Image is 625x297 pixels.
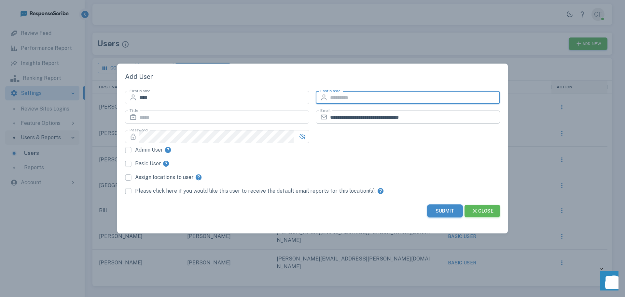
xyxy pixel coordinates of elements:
button: toggle password visibility [296,130,309,143]
span: Basic User [135,160,161,168]
button: An Admin User has access to all current and future locations and has the same permissions as the ... [163,143,173,157]
label: Last Name [320,88,340,94]
h2: Add User [117,64,508,83]
label: First Name [130,88,150,94]
button: If this account has more than one location and you would like this user to have access to specifi... [194,171,203,184]
button: Close [465,205,500,217]
label: Title [130,108,138,113]
span: Please click here if you would like this user to receive the default email reports for this locat... [135,187,376,195]
iframe: Front Chat [594,268,622,296]
span: Admin User [135,146,163,154]
label: Password [130,127,147,133]
span: Assign locations to user [135,173,194,181]
button: A Basic User has access the specified locations and has the permissions to access of Review Feed,... [161,157,171,171]
button: Submit [427,204,463,217]
label: Email [320,108,331,113]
